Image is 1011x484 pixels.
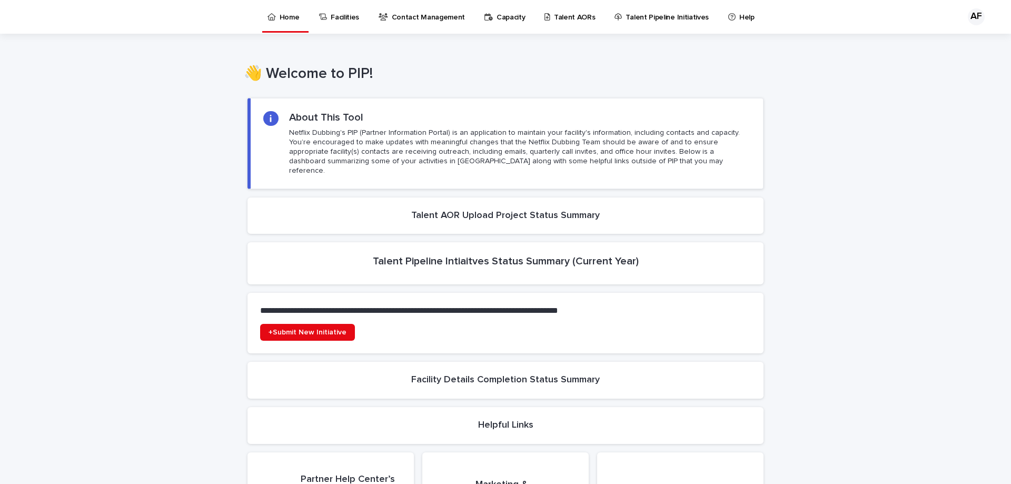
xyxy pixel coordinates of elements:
h2: About This Tool [289,111,363,124]
h2: Talent AOR Upload Project Status Summary [411,210,600,222]
h2: Helpful Links [478,420,533,431]
a: +Submit New Initiative [260,324,355,341]
div: AF [968,8,985,25]
h1: 👋 Welcome to PIP! [244,65,760,83]
span: +Submit New Initiative [269,329,346,336]
h2: Facility Details Completion Status Summary [411,374,600,386]
h2: Talent Pipeline Intiaitves Status Summary (Current Year) [373,255,639,268]
p: Netflix Dubbing's PIP (Partner Information Portal) is an application to maintain your facility's ... [289,128,750,176]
